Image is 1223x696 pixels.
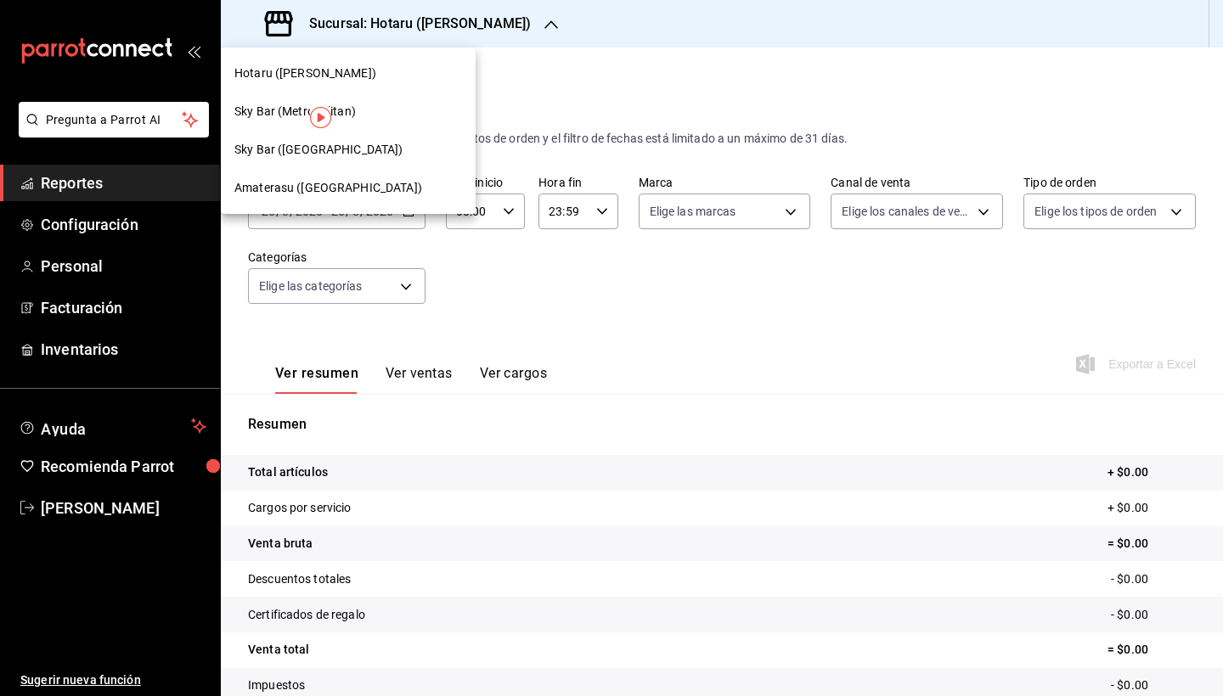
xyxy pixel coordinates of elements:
[221,169,476,207] div: Amaterasu ([GEOGRAPHIC_DATA])
[234,103,356,121] span: Sky Bar (Metropolitan)
[221,93,476,131] div: Sky Bar (Metropolitan)
[221,131,476,169] div: Sky Bar ([GEOGRAPHIC_DATA])
[221,54,476,93] div: Hotaru ([PERSON_NAME])
[234,179,422,197] span: Amaterasu ([GEOGRAPHIC_DATA])
[234,141,403,159] span: Sky Bar ([GEOGRAPHIC_DATA])
[310,107,331,128] img: Tooltip marker
[234,65,376,82] span: Hotaru ([PERSON_NAME])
